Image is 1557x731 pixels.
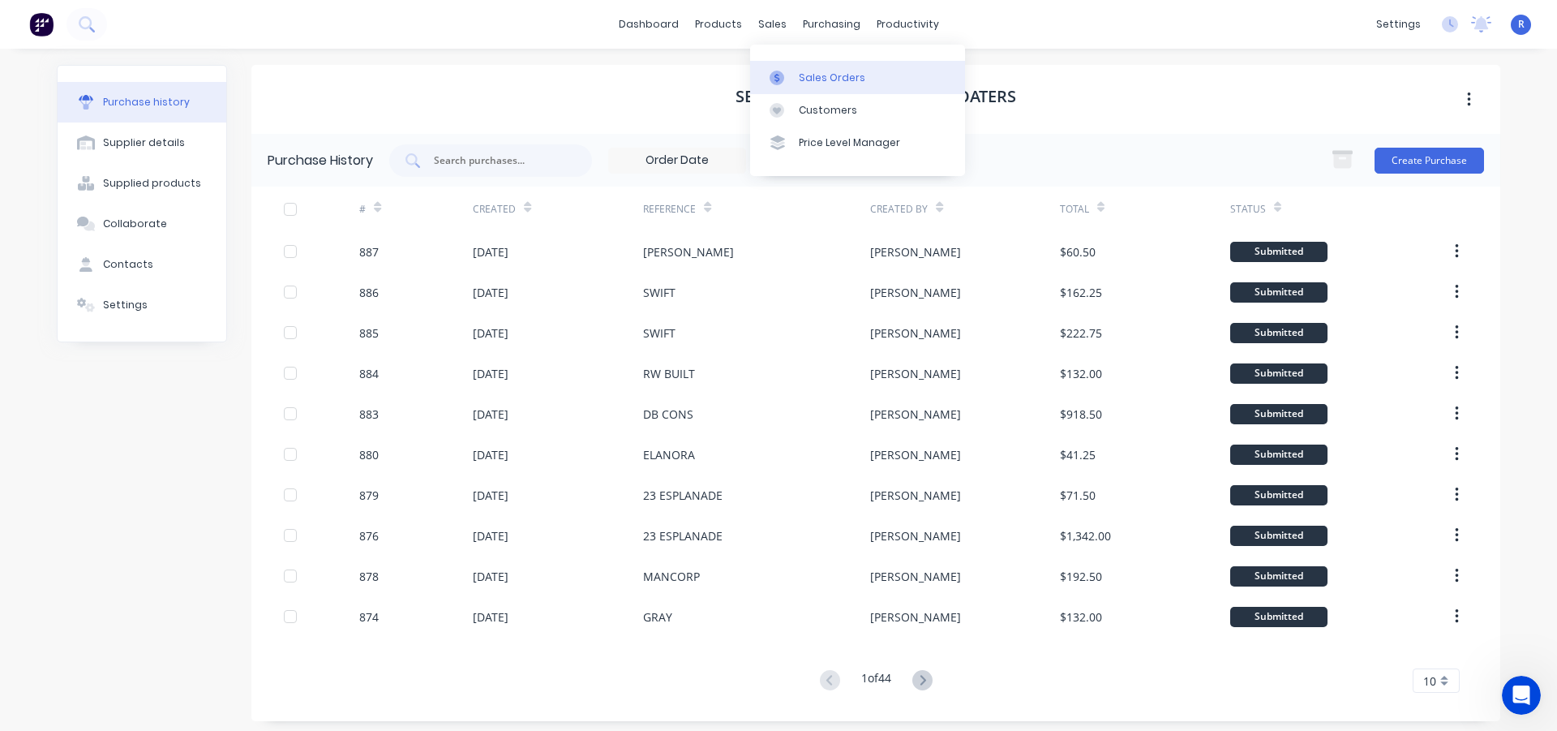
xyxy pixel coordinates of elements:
div: $132.00 [1060,608,1102,626]
div: [DATE] [473,446,508,463]
button: Settings [58,285,226,325]
div: $918.50 [1060,406,1102,423]
div: [PERSON_NAME] [870,568,961,585]
img: Factory [29,12,54,37]
input: Search purchases... [432,153,567,169]
div: Supplier details [103,135,185,150]
div: $192.50 [1060,568,1102,585]
div: ELANORA [643,446,695,463]
div: [PERSON_NAME] [870,365,961,382]
div: $60.50 [1060,243,1096,260]
div: Submitted [1230,526,1328,546]
a: dashboard [611,12,687,37]
div: products [687,12,750,37]
div: Supplied products [103,176,201,191]
div: MANCORP [643,568,700,585]
div: Submitted [1230,566,1328,587]
div: [DATE] [473,243,508,260]
div: 885 [359,325,379,342]
div: Contacts [103,257,153,272]
div: [PERSON_NAME] [870,243,961,260]
div: Submitted [1230,445,1328,465]
div: 879 [359,487,379,504]
div: [PERSON_NAME] [870,284,961,301]
div: Submitted [1230,607,1328,627]
a: Price Level Manager [750,127,965,159]
div: RW BUILT [643,365,695,382]
div: Customers [799,103,857,118]
div: [DATE] [473,568,508,585]
button: Create Purchase [1375,148,1484,174]
button: Supplied products [58,163,226,204]
div: $162.25 [1060,284,1102,301]
a: Customers [750,94,965,127]
div: [DATE] [473,406,508,423]
div: $132.00 [1060,365,1102,382]
div: # [359,202,366,217]
div: 23 ESPLANADE [643,487,723,504]
div: [DATE] [473,325,508,342]
div: Submitted [1230,404,1328,424]
div: Created By [870,202,928,217]
span: 10 [1423,673,1436,690]
div: [PERSON_NAME] [870,527,961,544]
div: [PERSON_NAME] [870,446,961,463]
div: [PERSON_NAME] [870,487,961,504]
span: R [1518,17,1525,32]
a: Sales Orders [750,61,965,93]
div: [PERSON_NAME] [870,325,961,342]
button: Supplier details [58,123,226,163]
button: Purchase history [58,82,226,123]
div: SWIFT [643,284,676,301]
div: [PERSON_NAME] [870,406,961,423]
div: Submitted [1230,485,1328,505]
div: 887 [359,243,379,260]
div: $1,342.00 [1060,527,1111,544]
div: Status [1230,202,1266,217]
div: Collaborate [103,217,167,231]
div: 883 [359,406,379,423]
div: [DATE] [473,487,508,504]
div: Purchase History [268,151,373,170]
div: [PERSON_NAME] [870,608,961,626]
div: [DATE] [473,608,508,626]
div: 884 [359,365,379,382]
button: Contacts [58,244,226,285]
div: DB CONS [643,406,693,423]
div: GRAY [643,608,672,626]
div: Submitted [1230,282,1328,303]
div: Submitted [1230,363,1328,384]
div: Settings [103,298,148,312]
h1: SEVANNAH PTY LTD T/A A1 Coaters [736,87,1016,106]
div: Total [1060,202,1089,217]
button: Collaborate [58,204,226,244]
div: 880 [359,446,379,463]
div: SWIFT [643,325,676,342]
div: Sales Orders [799,71,865,85]
div: [DATE] [473,527,508,544]
div: $41.25 [1060,446,1096,463]
div: 886 [359,284,379,301]
input: Order Date [609,148,745,173]
div: purchasing [795,12,869,37]
div: [DATE] [473,284,508,301]
div: 876 [359,527,379,544]
div: productivity [869,12,947,37]
div: Purchase history [103,95,190,110]
div: Reference [643,202,696,217]
div: [PERSON_NAME] [643,243,734,260]
div: [DATE] [473,365,508,382]
div: Created [473,202,516,217]
div: 1 of 44 [861,669,891,693]
div: $71.50 [1060,487,1096,504]
iframe: Intercom live chat [1502,676,1541,715]
div: $222.75 [1060,325,1102,342]
div: Submitted [1230,242,1328,262]
div: 878 [359,568,379,585]
div: settings [1368,12,1429,37]
div: 23 ESPLANADE [643,527,723,544]
div: Submitted [1230,323,1328,343]
div: Price Level Manager [799,135,900,150]
div: 874 [359,608,379,626]
div: sales [750,12,795,37]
